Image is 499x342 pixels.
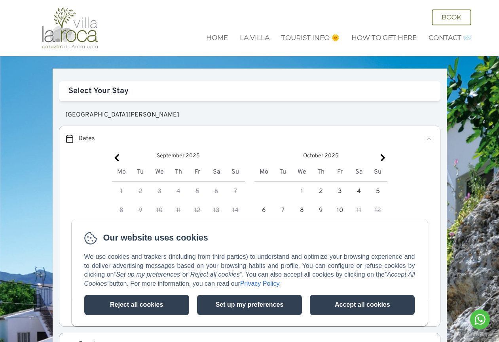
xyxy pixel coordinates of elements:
[59,148,440,282] section: booking_engine.accessibility.carousel_calendar
[292,201,311,220] span: 8
[226,182,245,201] span: 7
[281,34,340,42] a: Tourist Info 🌞
[131,182,150,201] button: Tuesday, September 2, 2025, unavailable
[197,295,302,315] button: Set up my preferences
[206,34,228,42] a: Home
[68,87,431,96] h1: Select Your Stay
[112,182,131,201] button: Monday, September 1, 2025, unavailable
[169,201,188,220] span: 11
[103,232,208,244] span: Our website uses cookies
[311,182,330,201] button: Select Thursday, October 2, 2025, available
[378,153,387,162] button: Next month
[59,111,440,120] div: [GEOGRAPHIC_DATA][PERSON_NAME]
[292,182,311,201] span: 1
[112,182,131,201] span: 1
[131,182,150,201] span: 2
[240,34,269,42] a: La Villa
[131,201,150,220] span: 9
[273,162,292,182] div: Tu
[429,34,471,42] a: Contact 📨
[254,201,273,220] span: 6
[240,280,279,287] a: Privacy Policy
[112,162,131,182] div: Mo
[84,252,415,289] p: We use cookies and trackers (including from third parties) to understand and optimize your browsi...
[311,201,330,220] span: 9
[368,201,387,220] button: Sunday, October 12, 2025, unavailable
[188,182,207,201] button: Friday, September 5, 2025, unavailable
[112,153,121,162] button: Previous month
[207,201,226,220] span: 13
[169,201,188,220] button: Thursday, September 11, 2025, unavailable
[112,201,131,220] button: Monday, September 8, 2025, unavailable
[150,162,169,182] div: We
[330,162,349,182] div: Fr
[330,201,349,220] button: Select Friday, October 10, 2025, available
[188,201,207,220] button: Friday, September 12, 2025, unavailable
[311,201,330,220] button: Select Thursday, October 9, 2025, available
[150,182,169,201] button: Wednesday, September 3, 2025, unavailable
[84,271,415,287] em: "Accept All Cookies"
[188,201,207,220] span: 12
[188,271,242,278] em: "Reject all cookies"
[349,201,368,220] span: 11
[292,162,311,182] div: We
[330,182,349,201] span: 3
[131,162,150,182] div: Tu
[368,182,387,201] button: Select Sunday, October 5, 2025, available
[432,10,471,25] a: Book
[273,201,292,220] button: Select Tuesday, October 7, 2025, available
[349,162,368,182] div: Sa
[150,182,169,201] span: 3
[226,201,245,220] span: 14
[330,201,349,220] span: 10
[188,162,207,182] div: Fr
[349,182,368,201] button: Select Saturday, October 4, 2025, available
[157,153,200,159] h5: September 2025
[254,153,387,162] nav: Calendar navigation controls
[368,201,387,220] span: 12
[40,7,100,49] img: Villa La Roca - A fusion of modern and classical Andalucian architecture
[311,182,330,201] span: 2
[150,201,169,220] button: Wednesday, September 10, 2025, unavailable
[368,182,387,201] span: 5
[303,153,339,159] h5: October 2025
[330,182,349,201] button: Select Friday, October 3, 2025, available
[311,162,330,182] div: Th
[207,182,226,201] span: 6
[226,201,245,220] button: Sunday, September 14, 2025, unavailable
[349,201,368,220] button: Saturday, October 11, 2025, unavailable
[207,201,226,220] button: Saturday, September 13, 2025, unavailable
[112,153,245,162] nav: Calendar navigation controls
[131,201,150,220] button: Tuesday, September 9, 2025, unavailable
[226,182,245,201] button: Sunday, September 7, 2025, unavailable
[254,201,273,220] button: Select Monday, October 6, 2025, available
[292,182,311,201] button: Select Wednesday, October 1, 2025, available
[207,182,226,201] button: Saturday, September 6, 2025, unavailable
[112,201,131,220] span: 8
[351,34,417,42] a: How to get here
[78,134,424,143] div: Dates
[368,162,387,182] div: Su
[169,162,188,182] div: Th
[188,182,207,201] span: 5
[169,182,188,201] span: 4
[467,332,493,336] a: Go to GetButton.io website
[470,310,490,329] a: Go to whatsapp
[59,148,440,282] section: Calendar carousel for date selection
[292,201,311,220] button: Select Wednesday, October 8, 2025, available
[349,182,368,201] span: 4
[254,162,273,182] div: Mo
[169,182,188,201] button: Thursday, September 4, 2025, unavailable
[114,271,182,278] em: "Set up my preferences"
[273,201,292,220] span: 7
[207,162,226,182] div: Sa
[226,162,245,182] div: Su
[310,295,415,315] button: Accept all cookies
[84,295,189,315] button: Reject all cookies
[150,201,169,220] span: 10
